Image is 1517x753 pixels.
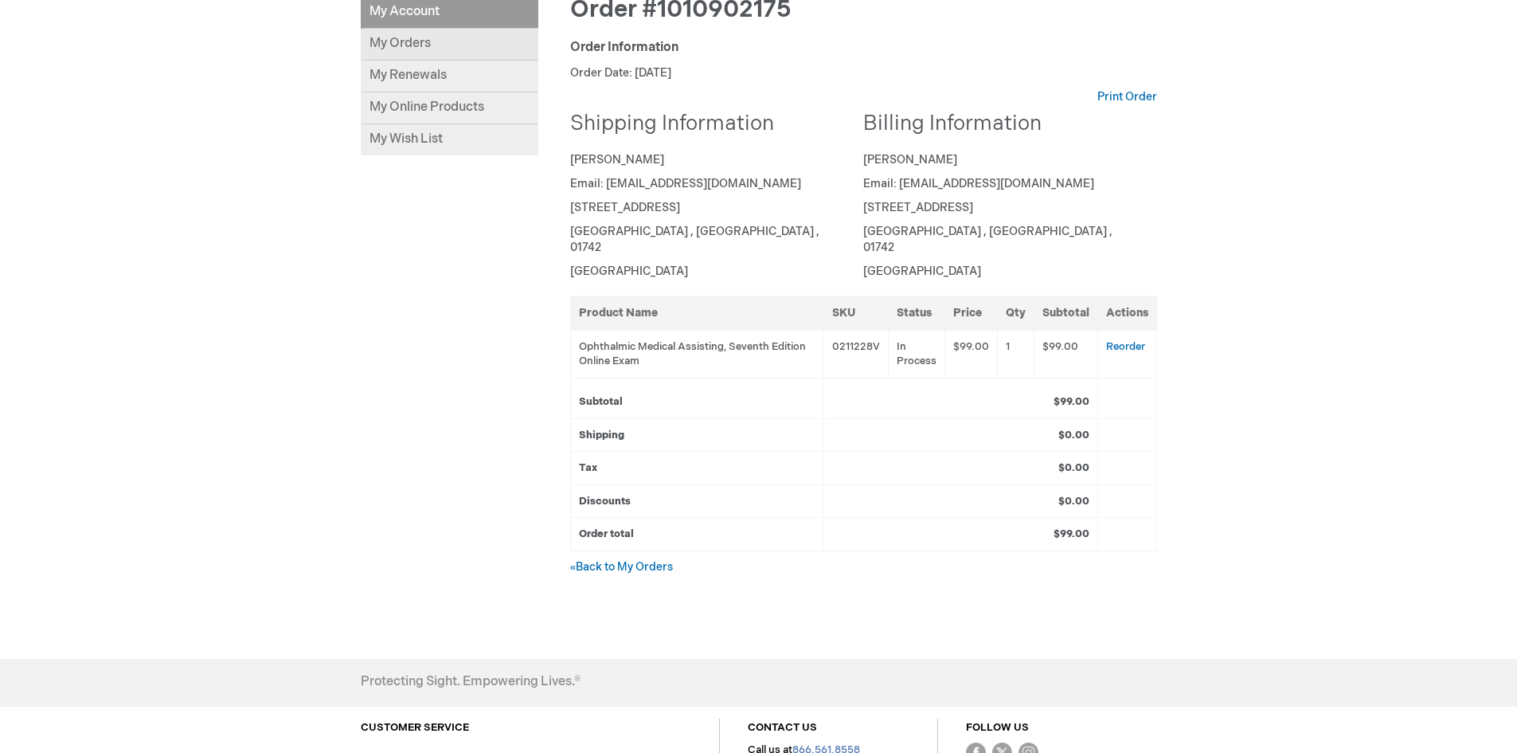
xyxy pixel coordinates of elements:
small: « [570,562,576,574]
td: 0211228V [823,330,888,378]
th: Product Name [570,296,823,330]
p: Order Date: [DATE] [570,65,1157,81]
span: [STREET_ADDRESS] [863,201,973,214]
span: [STREET_ADDRESS] [570,201,680,214]
strong: Order total [579,527,634,540]
a: FOLLOW US [966,721,1029,734]
a: Reorder [1106,340,1145,353]
th: Qty [997,296,1034,330]
a: My Renewals [361,61,538,92]
a: «Back to My Orders [570,560,673,574]
span: Email: [EMAIL_ADDRESS][DOMAIN_NAME] [863,177,1094,190]
strong: $0.00 [1058,429,1089,441]
h2: Shipping Information [570,113,852,136]
span: Email: [EMAIL_ADDRESS][DOMAIN_NAME] [570,177,801,190]
strong: $99.00 [1054,527,1089,540]
a: My Online Products [361,92,538,124]
a: CONTACT US [748,721,817,734]
span: [GEOGRAPHIC_DATA] [570,265,688,278]
strong: $0.00 [1058,461,1089,474]
td: $99.00 [944,330,997,378]
th: Actions [1097,296,1156,330]
div: Order Information [570,39,1157,57]
span: [GEOGRAPHIC_DATA] , [GEOGRAPHIC_DATA] , 01742 [570,225,819,254]
a: My Wish List [361,124,538,155]
span: [GEOGRAPHIC_DATA] [863,265,981,278]
th: Status [888,296,944,330]
td: $99.00 [1034,330,1097,378]
th: SKU [823,296,888,330]
strong: Subtotal [579,395,623,408]
h4: Protecting Sight. Empowering Lives.® [361,675,581,689]
strong: $99.00 [1054,395,1089,408]
td: Ophthalmic Medical Assisting, Seventh Edition Online Exam [570,330,823,378]
th: Price [944,296,997,330]
strong: Discounts [579,495,631,508]
td: 1 [997,330,1034,378]
a: CUSTOMER SERVICE [361,721,469,734]
span: [PERSON_NAME] [570,153,664,167]
td: In Process [888,330,944,378]
span: [PERSON_NAME] [863,153,957,167]
strong: $0.00 [1058,495,1089,508]
th: Subtotal [1034,296,1097,330]
h2: Billing Information [863,113,1145,136]
strong: Tax [579,461,597,474]
a: Print Order [1097,89,1157,105]
span: [GEOGRAPHIC_DATA] , [GEOGRAPHIC_DATA] , 01742 [863,225,1112,254]
strong: Shipping [579,429,624,441]
a: My Orders [361,29,538,61]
